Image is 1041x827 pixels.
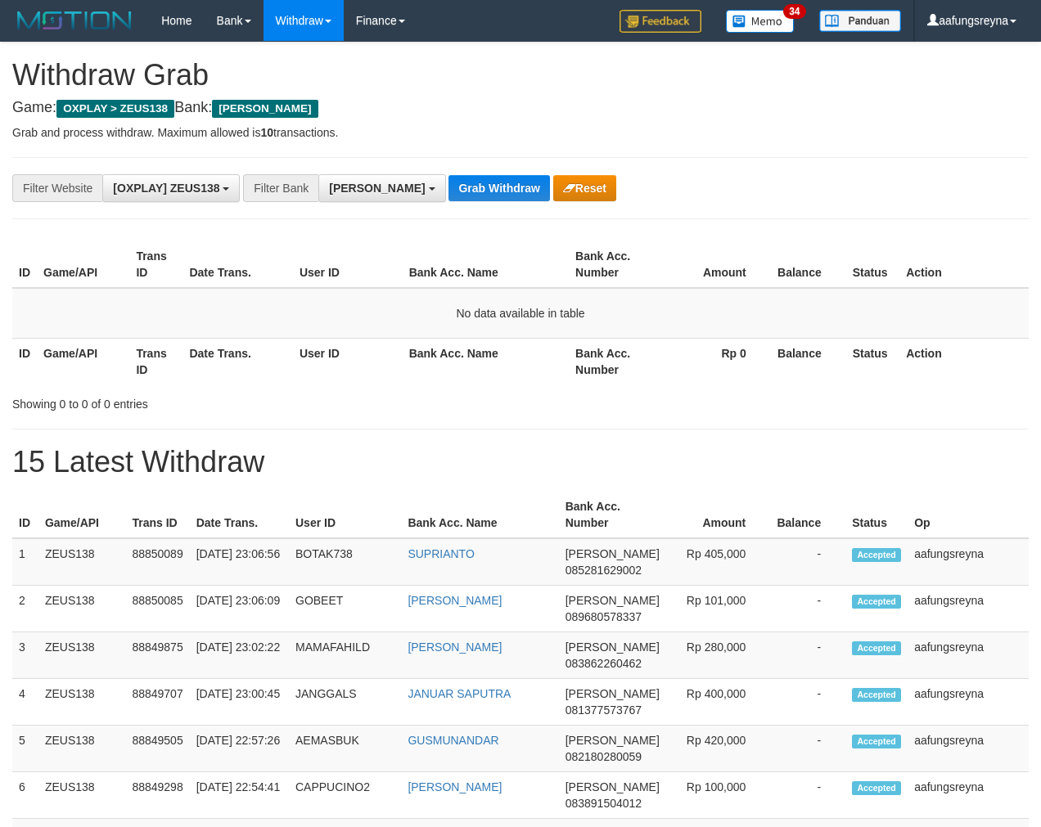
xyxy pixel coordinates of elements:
td: - [770,538,845,586]
span: Copy 083862260462 to clipboard [566,657,642,670]
h4: Game: Bank: [12,100,1029,116]
span: Accepted [852,781,901,795]
td: ZEUS138 [38,679,126,726]
div: Showing 0 to 0 of 0 entries [12,389,421,412]
h1: 15 Latest Withdraw [12,446,1029,479]
td: JANGGALS [289,679,401,726]
span: Accepted [852,595,901,609]
td: [DATE] 22:57:26 [190,726,289,772]
th: Amount [666,492,770,538]
td: Rp 280,000 [666,632,770,679]
th: User ID [293,241,403,288]
button: [PERSON_NAME] [318,174,445,202]
td: ZEUS138 [38,772,126,819]
span: [PERSON_NAME] [566,547,660,560]
th: Action [899,241,1029,288]
th: ID [12,338,37,384]
td: aafungsreyna [908,772,1029,819]
strong: 10 [260,126,273,139]
button: Grab Withdraw [448,175,549,201]
th: Bank Acc. Name [401,492,558,538]
img: MOTION_logo.png [12,8,137,33]
th: ID [12,241,37,288]
td: [DATE] 22:54:41 [190,772,289,819]
td: 5 [12,726,38,772]
th: Game/API [37,241,129,288]
span: [PERSON_NAME] [566,734,660,747]
th: Rp 0 [660,338,770,384]
p: Grab and process withdraw. Maximum allowed is transactions. [12,124,1029,141]
td: 2 [12,586,38,632]
button: [OXPLAY] ZEUS138 [102,174,240,202]
td: ZEUS138 [38,538,126,586]
th: Date Trans. [183,241,293,288]
td: 88850085 [125,586,189,632]
th: Balance [771,338,846,384]
span: Copy 081377573767 to clipboard [566,703,642,717]
span: Copy 083891504012 to clipboard [566,797,642,810]
h1: Withdraw Grab [12,59,1029,92]
span: 34 [783,4,805,19]
td: - [770,586,845,632]
td: [DATE] 23:00:45 [190,679,289,726]
td: - [770,772,845,819]
td: AEMASBUK [289,726,401,772]
td: aafungsreyna [908,586,1029,632]
th: Balance [771,241,846,288]
td: 88849505 [125,726,189,772]
img: panduan.png [819,10,901,32]
td: - [770,632,845,679]
td: aafungsreyna [908,632,1029,679]
td: [DATE] 23:06:09 [190,586,289,632]
td: 6 [12,772,38,819]
th: ID [12,492,38,538]
td: 88849707 [125,679,189,726]
span: Accepted [852,688,901,702]
th: Bank Acc. Number [569,338,660,384]
div: Filter Website [12,174,102,202]
td: ZEUS138 [38,586,126,632]
th: Trans ID [125,492,189,538]
th: Balance [770,492,845,538]
td: Rp 420,000 [666,726,770,772]
span: [PERSON_NAME] [212,100,318,118]
td: 88849298 [125,772,189,819]
td: ZEUS138 [38,632,126,679]
span: Accepted [852,735,901,748]
th: Bank Acc. Name [403,241,569,288]
th: Game/API [38,492,126,538]
th: Status [846,338,899,384]
th: Trans ID [129,338,183,384]
span: Accepted [852,548,901,562]
span: Copy 085281629002 to clipboard [566,564,642,577]
th: Bank Acc. Number [559,492,666,538]
td: No data available in table [12,288,1029,339]
th: User ID [293,338,403,384]
td: aafungsreyna [908,538,1029,586]
td: Rp 405,000 [666,538,770,586]
span: Accepted [852,641,901,655]
th: Game/API [37,338,129,384]
span: [PERSON_NAME] [566,594,660,607]
a: GUSMUNANDAR [408,734,498,747]
a: [PERSON_NAME] [408,640,502,654]
a: [PERSON_NAME] [408,594,502,607]
td: [DATE] 23:06:56 [190,538,289,586]
td: ZEUS138 [38,726,126,772]
span: [OXPLAY] ZEUS138 [113,182,219,195]
span: [PERSON_NAME] [329,182,425,195]
td: Rp 101,000 [666,586,770,632]
th: User ID [289,492,401,538]
td: aafungsreyna [908,726,1029,772]
th: Date Trans. [190,492,289,538]
a: SUPRIANTO [408,547,474,560]
td: 4 [12,679,38,726]
td: Rp 100,000 [666,772,770,819]
td: BOTAK738 [289,538,401,586]
img: Button%20Memo.svg [726,10,795,33]
span: OXPLAY > ZEUS138 [56,100,174,118]
th: Bank Acc. Name [403,338,569,384]
th: Status [846,241,899,288]
td: 1 [12,538,38,586]
td: - [770,679,845,726]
